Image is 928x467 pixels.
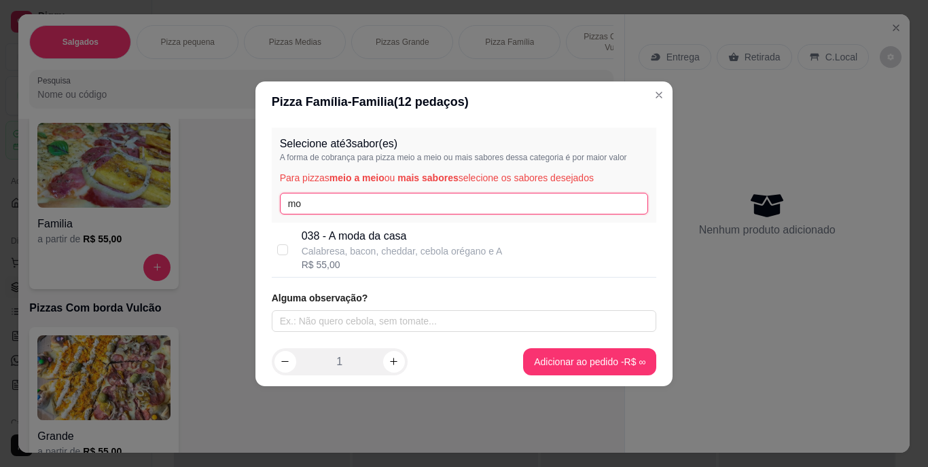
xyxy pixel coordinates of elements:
span: mais sabores [397,172,459,183]
input: Pesquise pelo nome do sabor [280,193,649,214]
button: Close [648,84,670,106]
p: Selecione até 3 sabor(es) [280,136,649,152]
span: meio a meio [329,172,385,183]
span: maior valor [586,153,626,162]
p: 1 [336,354,342,370]
div: Pizza Família - Familia ( 12 pedaços) [272,92,657,111]
p: A forma de cobrança para pizza meio a meio ou mais sabores dessa categoria é por [280,152,649,163]
p: Para pizzas ou selecione os sabores desejados [280,171,649,185]
input: Ex.: Não quero cebola, sem tomate... [272,310,657,332]
button: increase-product-quantity [383,351,405,373]
button: decrease-product-quantity [274,351,296,373]
article: Alguma observação? [272,291,657,305]
p: Calabresa, bacon, cheddar, cebola orégano e A [302,244,503,258]
div: R$ 55,00 [302,258,503,272]
button: Adicionar ao pedido -R$ ∞ [523,348,656,375]
p: 038 - A moda da casa [302,228,503,244]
